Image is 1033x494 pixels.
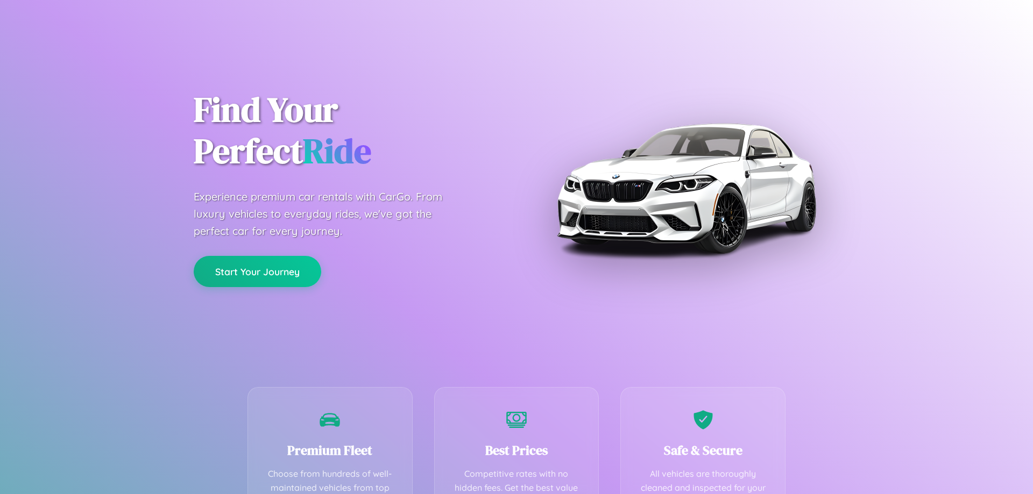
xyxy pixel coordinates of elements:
[194,89,500,172] h1: Find Your Perfect
[451,441,583,459] h3: Best Prices
[551,54,820,323] img: Premium BMW car rental vehicle
[637,441,769,459] h3: Safe & Secure
[194,188,463,240] p: Experience premium car rentals with CarGo. From luxury vehicles to everyday rides, we've got the ...
[194,256,321,287] button: Start Your Journey
[303,127,371,174] span: Ride
[264,441,396,459] h3: Premium Fleet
